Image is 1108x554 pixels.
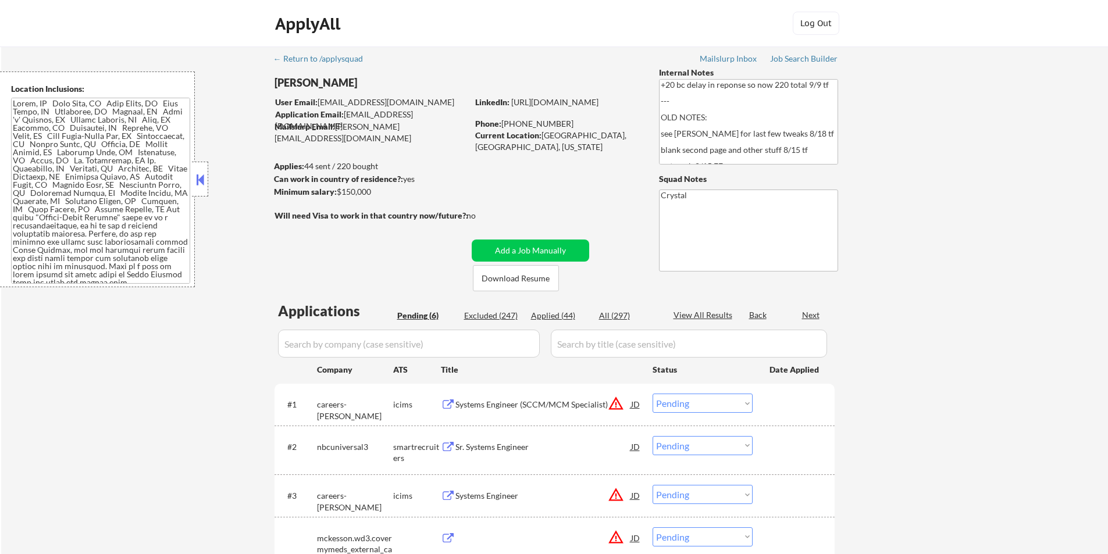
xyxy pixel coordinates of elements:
[393,490,441,502] div: icims
[393,364,441,376] div: ATS
[317,364,393,376] div: Company
[653,359,753,380] div: Status
[275,96,468,108] div: [EMAIL_ADDRESS][DOMAIN_NAME]
[274,186,468,198] div: $150,000
[275,109,468,131] div: [EMAIL_ADDRESS][DOMAIN_NAME]
[275,210,468,220] strong: Will need Visa to work in that country now/future?:
[275,97,318,107] strong: User Email:
[455,441,631,453] div: Sr. Systems Engineer
[275,76,514,90] div: [PERSON_NAME]
[455,399,631,410] div: Systems Engineer (SCCM/MCM Specialist)
[464,310,522,321] div: Excluded (247)
[630,485,642,506] div: JD
[674,309,736,321] div: View All Results
[11,83,190,95] div: Location Inclusions:
[770,54,838,66] a: Job Search Builder
[287,399,308,410] div: #1
[274,174,403,184] strong: Can work in country of residence?:
[475,130,541,140] strong: Current Location:
[317,441,393,453] div: nbcuniversal3
[608,395,624,412] button: warning_amber
[274,173,464,185] div: yes
[274,161,304,171] strong: Applies:
[630,436,642,457] div: JD
[397,310,455,321] div: Pending (6)
[275,121,468,144] div: [PERSON_NAME][EMAIL_ADDRESS][DOMAIN_NAME]
[630,527,642,548] div: JD
[393,441,441,464] div: smartrecruiters
[608,529,624,545] button: warning_amber
[441,364,642,376] div: Title
[700,55,758,63] div: Mailslurp Inbox
[393,399,441,410] div: icims
[599,310,657,321] div: All (297)
[769,364,821,376] div: Date Applied
[287,441,308,453] div: #2
[608,487,624,503] button: warning_amber
[273,54,374,66] a: ← Return to /applysquad
[273,55,374,63] div: ← Return to /applysquad
[275,109,344,119] strong: Application Email:
[475,97,510,107] strong: LinkedIn:
[802,309,821,321] div: Next
[475,130,640,152] div: [GEOGRAPHIC_DATA], [GEOGRAPHIC_DATA], [US_STATE]
[472,240,589,262] button: Add a Job Manually
[274,187,337,196] strong: Minimum salary:
[475,118,640,130] div: [PHONE_NUMBER]
[455,490,631,502] div: Systems Engineer
[511,97,598,107] a: [URL][DOMAIN_NAME]
[317,399,393,421] div: careers-[PERSON_NAME]
[275,14,344,34] div: ApplyAll
[278,304,393,318] div: Applications
[466,210,500,221] div: no
[287,490,308,502] div: #3
[275,121,335,131] strong: Mailslurp Email:
[749,309,768,321] div: Back
[278,330,540,358] input: Search by company (case sensitive)
[659,173,838,185] div: Squad Notes
[793,12,839,35] button: Log Out
[531,310,589,321] div: Applied (44)
[317,490,393,513] div: careers-[PERSON_NAME]
[551,330,827,358] input: Search by title (case sensitive)
[700,54,758,66] a: Mailslurp Inbox
[659,67,838,78] div: Internal Notes
[475,119,501,128] strong: Phone:
[630,394,642,414] div: JD
[274,160,468,172] div: 44 sent / 220 bought
[770,55,838,63] div: Job Search Builder
[473,265,559,291] button: Download Resume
